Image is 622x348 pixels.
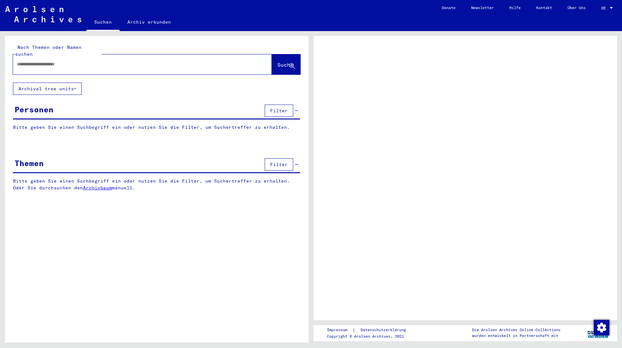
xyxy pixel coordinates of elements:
mat-label: Nach Themen oder Namen suchen [15,44,82,57]
span: Filter [270,162,288,167]
img: Zustimmung ändern [594,320,609,335]
button: Filter [265,158,293,171]
div: Personen [15,104,53,115]
button: Archival tree units [13,83,82,95]
a: Impressum [327,327,352,333]
button: Suche [272,54,300,74]
a: Datenschutzerklärung [355,327,414,333]
p: Copyright © Arolsen Archives, 2021 [327,333,414,339]
a: Suchen [86,14,120,31]
span: DE [601,6,608,10]
button: Filter [265,105,293,117]
img: Arolsen_neg.svg [5,6,81,22]
a: Archiv erkunden [120,14,179,30]
div: Themen [15,157,44,169]
div: | [327,327,414,333]
img: yv_logo.png [586,325,610,341]
p: Bitte geben Sie einen Suchbegriff ein oder nutzen Sie die Filter, um Suchertreffer zu erhalten. O... [13,178,300,191]
p: Bitte geben Sie einen Suchbegriff ein oder nutzen Sie die Filter, um Suchertreffer zu erhalten. [13,124,300,131]
p: Die Arolsen Archives Online-Collections [472,327,560,333]
span: Filter [270,108,288,114]
a: Archivbaum [83,185,112,191]
span: Suche [277,62,294,68]
p: wurden entwickelt in Partnerschaft mit [472,333,560,339]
